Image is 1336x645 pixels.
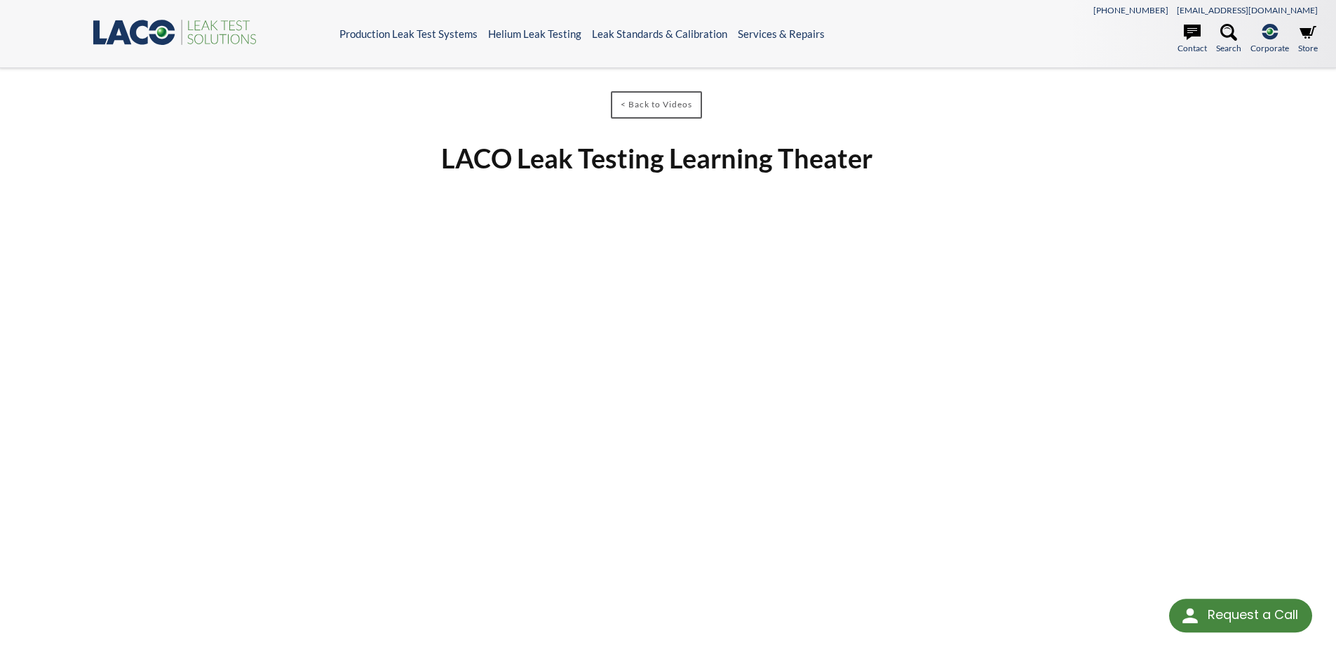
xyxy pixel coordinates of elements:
[1298,24,1318,55] a: Store
[1250,41,1289,55] span: Corporate
[339,27,478,40] a: Production Leak Test Systems
[1178,24,1207,55] a: Contact
[407,141,905,175] h1: LACO Leak Testing Learning Theater
[738,27,825,40] a: Services & Repairs
[1179,604,1201,627] img: round button
[1093,5,1168,15] a: [PHONE_NUMBER]
[1177,5,1318,15] a: [EMAIL_ADDRESS][DOMAIN_NAME]
[611,91,702,119] a: < Back to Videos
[488,27,581,40] a: Helium Leak Testing
[1208,599,1298,631] div: Request a Call
[1169,599,1312,632] div: Request a Call
[592,27,727,40] a: Leak Standards & Calibration
[1216,24,1241,55] a: Search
